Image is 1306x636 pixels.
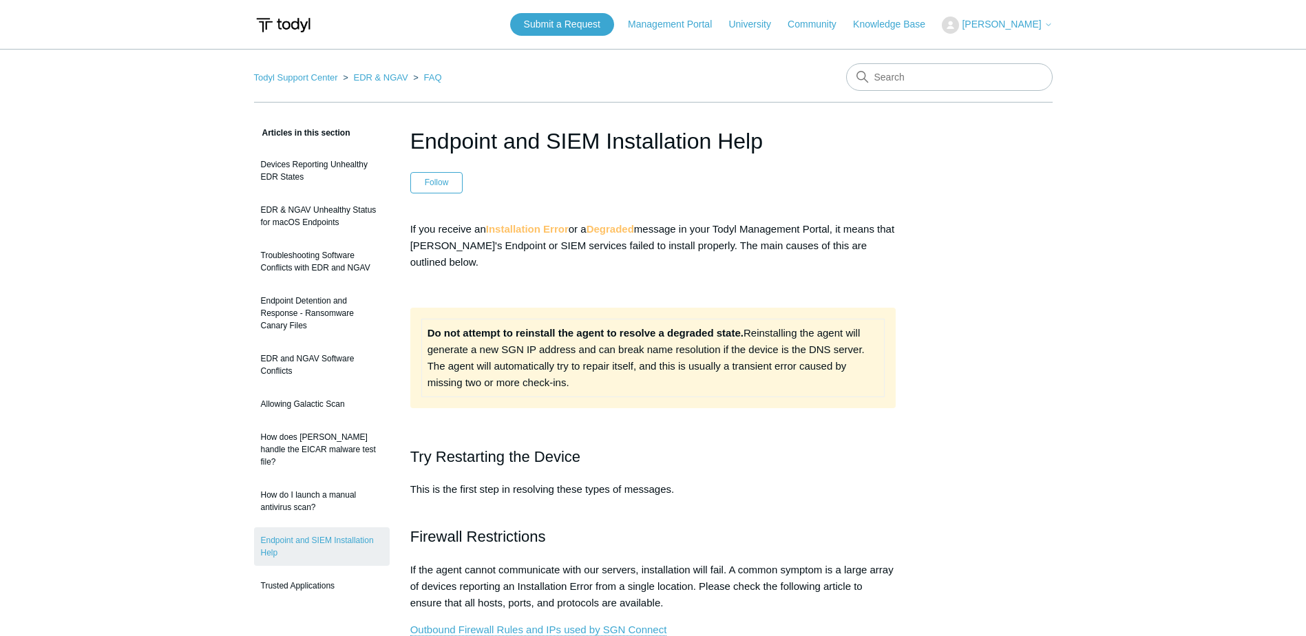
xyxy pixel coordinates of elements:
strong: Installation Error [486,223,569,235]
a: Endpoint and SIEM Installation Help [254,527,390,566]
a: Community [788,17,850,32]
a: EDR & NGAV [353,72,408,83]
a: Submit a Request [510,13,614,36]
a: Knowledge Base [853,17,939,32]
span: [PERSON_NAME] [962,19,1041,30]
a: How does [PERSON_NAME] handle the EICAR malware test file? [254,424,390,475]
td: Reinstalling the agent will generate a new SGN IP address and can break name resolution if the de... [421,319,885,396]
a: Trusted Applications [254,573,390,599]
a: Troubleshooting Software Conflicts with EDR and NGAV [254,242,390,281]
a: Devices Reporting Unhealthy EDR States [254,151,390,190]
button: [PERSON_NAME] [942,17,1052,34]
p: If you receive an or a message in your Todyl Management Portal, it means that [PERSON_NAME]'s End... [410,221,896,271]
button: Follow Article [410,172,463,193]
a: Outbound Firewall Rules and IPs used by SGN Connect [410,624,667,636]
p: If the agent cannot communicate with our servers, installation will fail. A common symptom is a l... [410,562,896,611]
li: Todyl Support Center [254,72,341,83]
span: Articles in this section [254,128,350,138]
a: How do I launch a manual antivirus scan? [254,482,390,520]
a: University [728,17,784,32]
a: Allowing Galactic Scan [254,391,390,417]
h2: Try Restarting the Device [410,445,896,469]
img: Todyl Support Center Help Center home page [254,12,313,38]
input: Search [846,63,1053,91]
a: EDR & NGAV Unhealthy Status for macOS Endpoints [254,197,390,235]
h2: Firewall Restrictions [410,524,896,549]
a: Management Portal [628,17,726,32]
a: FAQ [424,72,442,83]
h1: Endpoint and SIEM Installation Help [410,125,896,158]
a: Todyl Support Center [254,72,338,83]
strong: Do not attempt to reinstall the agent to resolve a degraded state. [428,327,744,339]
a: EDR and NGAV Software Conflicts [254,346,390,384]
li: EDR & NGAV [340,72,410,83]
li: FAQ [410,72,441,83]
a: Endpoint Detention and Response - Ransomware Canary Files [254,288,390,339]
p: This is the first step in resolving these types of messages. [410,481,896,514]
strong: Degraded [587,223,634,235]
